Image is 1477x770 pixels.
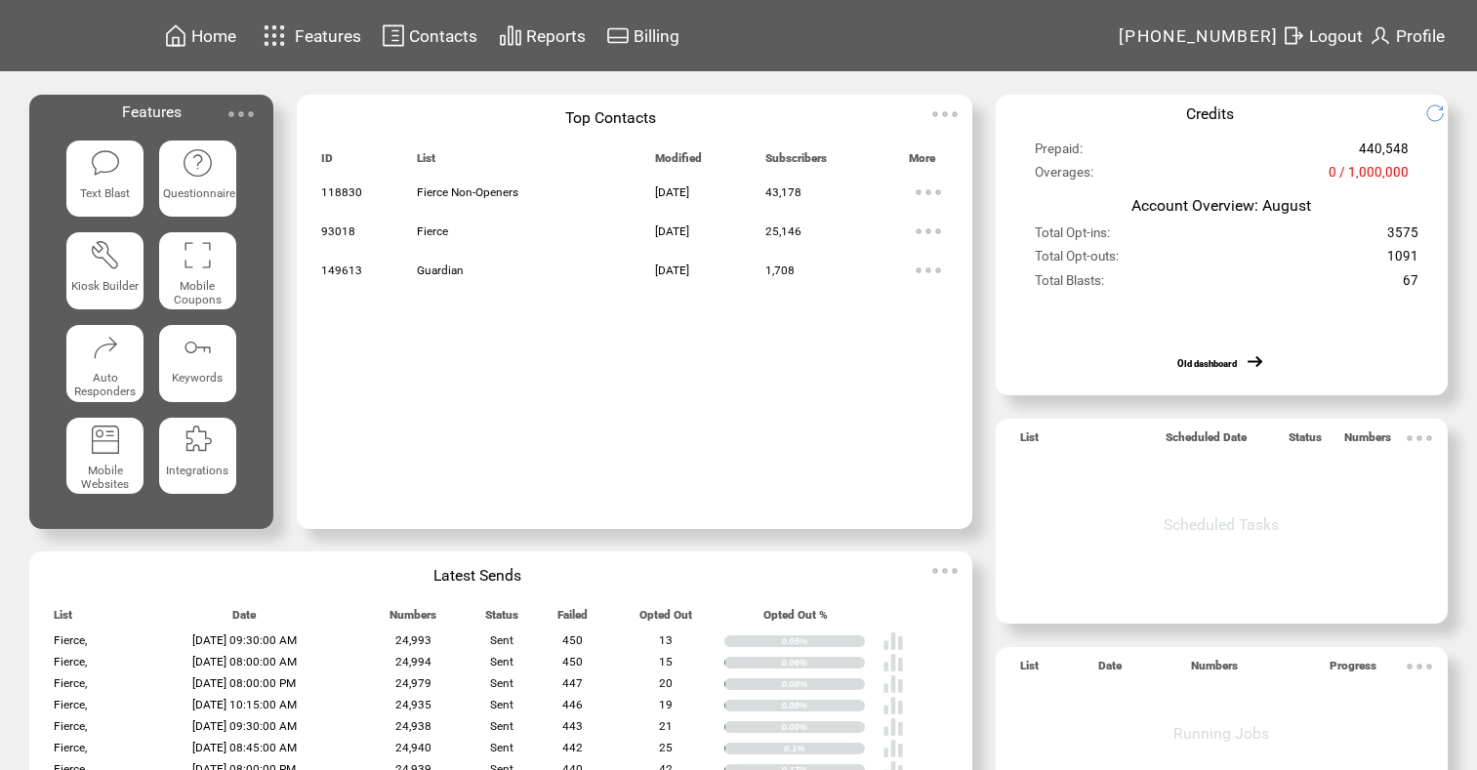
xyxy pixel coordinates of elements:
[655,224,689,238] span: [DATE]
[490,633,513,647] span: Sent
[321,185,362,199] span: 118830
[562,741,583,754] span: 442
[90,239,121,270] img: tool%201.svg
[1425,103,1459,123] img: refresh.png
[417,263,464,277] span: Guardian
[655,263,689,277] span: [DATE]
[182,424,213,455] img: integrations.svg
[655,151,702,174] span: Modified
[163,186,235,200] span: Questionnaire
[882,738,904,759] img: poll%20-%20white.svg
[71,279,139,293] span: Kiosk Builder
[490,719,513,733] span: Sent
[765,185,801,199] span: 43,178
[659,719,673,733] span: 21
[1173,724,1269,743] span: Running Jobs
[562,719,583,733] span: 443
[925,95,964,134] img: ellypsis.svg
[417,151,435,174] span: List
[1035,225,1110,249] span: Total Opt-ins:
[659,633,673,647] span: 13
[232,608,256,630] span: Date
[765,263,795,277] span: 1,708
[164,23,187,48] img: home.svg
[490,741,513,754] span: Sent
[1359,142,1409,165] span: 440,548
[882,673,904,695] img: poll%20-%20white.svg
[606,23,630,48] img: creidtcard.svg
[909,151,935,174] span: More
[765,151,827,174] span: Subscribers
[1035,273,1104,297] span: Total Blasts:
[409,26,477,46] span: Contacts
[781,657,864,669] div: 0.06%
[526,26,586,46] span: Reports
[557,608,588,630] span: Failed
[222,95,261,134] img: ellypsis.svg
[54,698,87,711] span: Fierce,
[781,678,864,690] div: 0.08%
[1186,104,1234,123] span: Credits
[66,325,144,402] a: Auto Responders
[192,676,296,690] span: [DATE] 08:00:00 PM
[1279,20,1366,51] a: Logout
[54,655,87,669] span: Fierce,
[1191,659,1238,681] span: Numbers
[485,608,518,630] span: Status
[1177,358,1237,369] a: Old dashboard
[1400,419,1439,458] img: ellypsis.svg
[882,630,904,652] img: poll%20-%20white.svg
[54,741,87,754] span: Fierce,
[81,464,129,491] span: Mobile Websites
[1035,249,1119,272] span: Total Opt-outs:
[54,633,87,647] span: Fierce,
[639,608,692,630] span: Opted Out
[90,424,121,455] img: mobile-websites.svg
[1166,430,1247,453] span: Scheduled Date
[1282,23,1305,48] img: exit.svg
[1400,647,1439,686] img: ellypsis.svg
[562,633,583,647] span: 450
[490,698,513,711] span: Sent
[1098,659,1122,681] span: Date
[1020,659,1039,681] span: List
[781,700,864,711] div: 0.08%
[1387,225,1418,249] span: 3575
[159,325,236,402] a: Keywords
[909,251,948,290] img: ellypsis.svg
[603,20,682,51] a: Billing
[395,633,431,647] span: 24,993
[1329,165,1409,188] span: 0 / 1,000,000
[781,635,864,647] div: 0.05%
[66,141,144,218] a: Text Blast
[192,698,297,711] span: [DATE] 10:15:00 AM
[1119,26,1279,46] span: [PHONE_NUMBER]
[66,418,144,495] a: Mobile Websites
[74,371,136,398] span: Auto Responders
[161,20,239,51] a: Home
[496,20,589,51] a: Reports
[1369,23,1392,48] img: profile.svg
[192,741,297,754] span: [DATE] 08:45:00 AM
[182,332,213,363] img: keywords.svg
[54,719,87,733] span: Fierce,
[882,695,904,716] img: poll%20-%20white.svg
[882,716,904,738] img: poll%20-%20white.svg
[417,185,518,199] span: Fierce Non-Openers
[659,676,673,690] span: 20
[659,655,673,669] span: 15
[321,263,362,277] span: 149613
[159,232,236,309] a: Mobile Coupons
[191,26,236,46] span: Home
[174,279,222,306] span: Mobile Coupons
[909,212,948,251] img: ellypsis.svg
[166,464,228,477] span: Integrations
[379,20,480,51] a: Contacts
[1164,515,1279,534] span: Scheduled Tasks
[1330,659,1376,681] span: Progress
[172,371,223,385] span: Keywords
[562,676,583,690] span: 447
[634,26,679,46] span: Billing
[1403,273,1418,297] span: 67
[321,224,355,238] span: 93018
